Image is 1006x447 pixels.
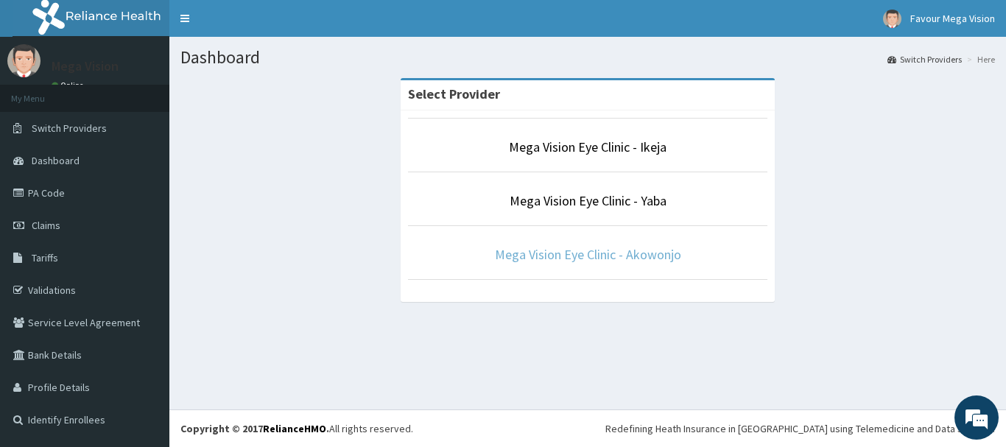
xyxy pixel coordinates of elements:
span: Favour Mega Vision [910,12,995,25]
a: RelianceHMO [263,422,326,435]
span: We're online! [85,131,203,280]
div: Redefining Heath Insurance in [GEOGRAPHIC_DATA] using Telemedicine and Data Science! [605,421,995,436]
p: Mega Vision [52,60,119,73]
div: Minimize live chat window [242,7,277,43]
span: Claims [32,219,60,232]
strong: Copyright © 2017 . [180,422,329,435]
img: User Image [7,44,41,77]
textarea: Type your message and hit 'Enter' [7,294,281,345]
h1: Dashboard [180,48,995,67]
a: Online [52,80,87,91]
li: Here [963,53,995,66]
span: Tariffs [32,251,58,264]
span: Switch Providers [32,122,107,135]
span: Dashboard [32,154,80,167]
img: d_794563401_company_1708531726252_794563401 [27,74,60,110]
a: Switch Providers [887,53,962,66]
div: Chat with us now [77,82,247,102]
a: Mega Vision Eye Clinic - Yaba [510,192,666,209]
strong: Select Provider [408,85,500,102]
a: Mega Vision Eye Clinic - Ikeja [509,138,666,155]
a: Mega Vision Eye Clinic - Akowonjo [495,246,681,263]
footer: All rights reserved. [169,409,1006,447]
img: User Image [883,10,901,28]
